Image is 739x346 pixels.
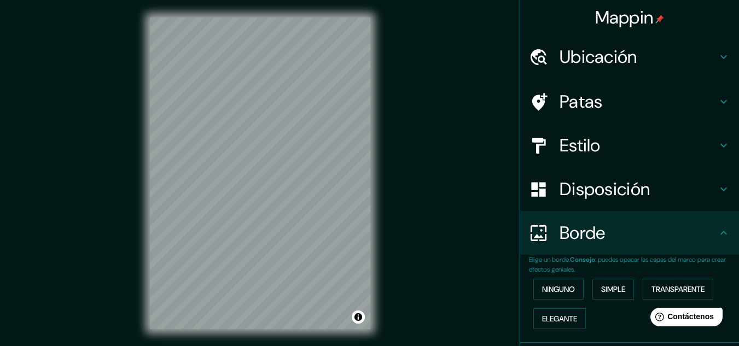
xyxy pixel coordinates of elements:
[529,255,570,264] font: Elige un borde.
[542,314,577,324] font: Elegante
[643,279,713,300] button: Transparente
[560,178,650,201] font: Disposición
[352,310,365,324] button: Activar o desactivar atribución
[592,279,634,300] button: Simple
[542,284,575,294] font: Ninguno
[560,221,606,244] font: Borde
[560,90,603,113] font: Patas
[150,17,370,329] canvas: Mapa
[533,279,584,300] button: Ninguno
[651,284,705,294] font: Transparente
[520,211,739,255] div: Borde
[655,15,664,24] img: pin-icon.png
[560,134,601,157] font: Estilo
[595,6,654,29] font: Mappin
[520,167,739,211] div: Disposición
[560,45,637,68] font: Ubicación
[601,284,625,294] font: Simple
[642,303,727,334] iframe: Lanzador de widgets de ayuda
[570,255,595,264] font: Consejo
[520,124,739,167] div: Estilo
[520,35,739,79] div: Ubicación
[520,80,739,124] div: Patas
[529,255,726,274] font: : puedes opacar las capas del marco para crear efectos geniales.
[533,308,586,329] button: Elegante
